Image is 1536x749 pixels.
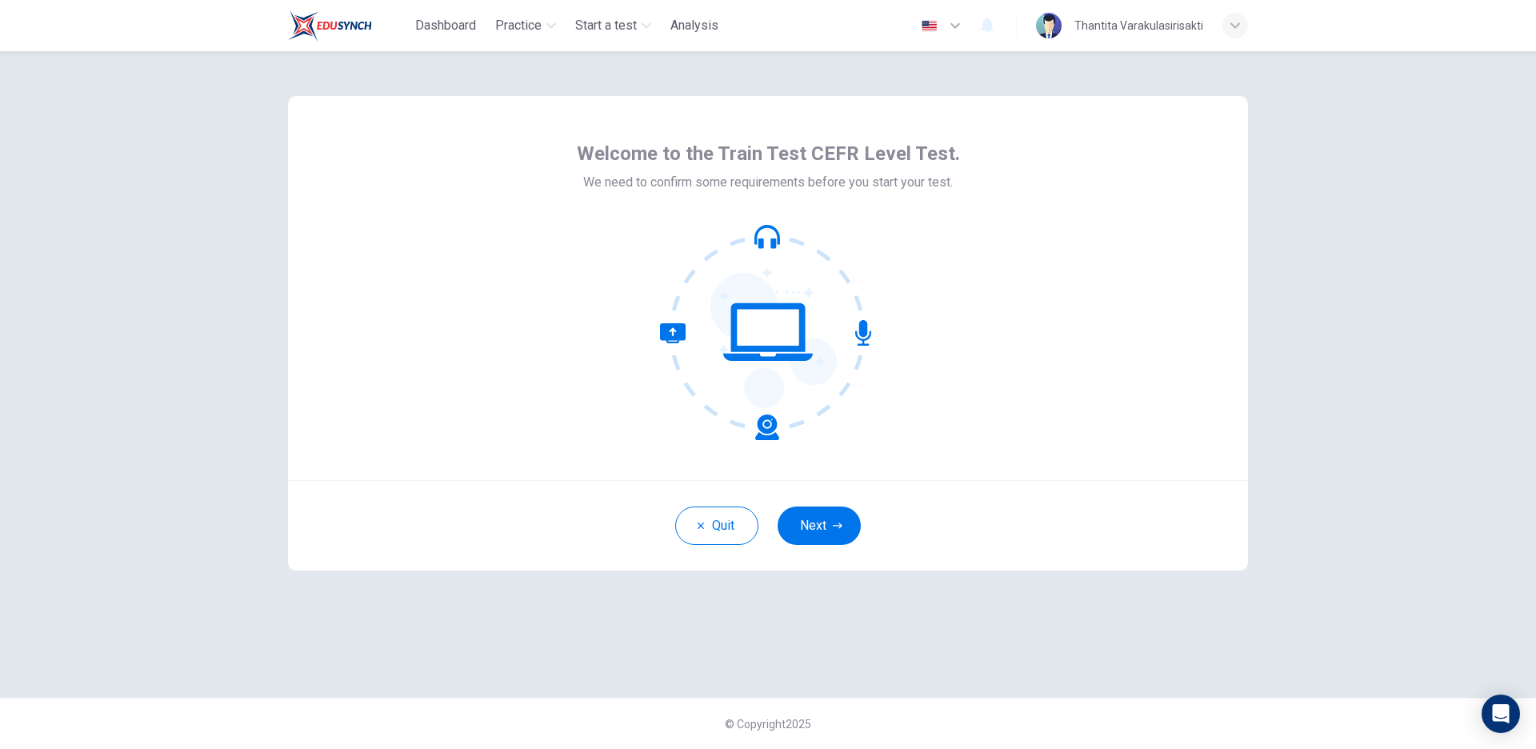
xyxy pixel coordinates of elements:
button: Quit [675,507,758,545]
span: © Copyright 2025 [725,718,811,731]
button: Analysis [664,11,725,40]
span: We need to confirm some requirements before you start your test. [583,173,953,192]
button: Dashboard [409,11,482,40]
button: Start a test [569,11,658,40]
img: en [919,20,939,32]
div: Thantita Varakulasirisakti [1074,16,1203,35]
img: Train Test logo [288,10,372,42]
span: Practice [495,16,542,35]
span: Welcome to the Train Test CEFR Level Test. [577,141,960,166]
span: Analysis [670,16,718,35]
div: Open Intercom Messenger [1482,695,1520,733]
button: Next [778,507,861,545]
span: Dashboard [415,16,476,35]
img: Profile picture [1036,13,1062,38]
button: Practice [489,11,562,40]
a: Train Test logo [288,10,409,42]
span: Start a test [575,16,637,35]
